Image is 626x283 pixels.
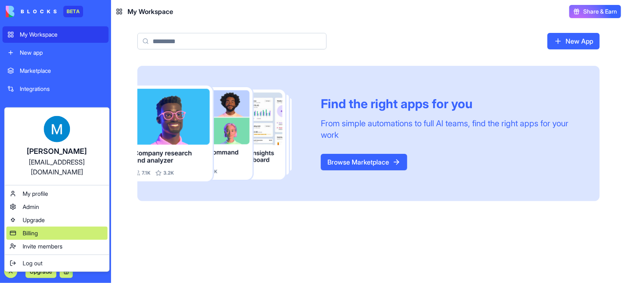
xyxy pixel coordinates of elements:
span: Log out [23,259,42,267]
span: Billing [23,229,38,237]
span: Recent [2,110,109,117]
span: Admin [23,203,39,211]
a: [PERSON_NAME][EMAIL_ADDRESS][DOMAIN_NAME] [6,109,107,183]
a: Upgrade [6,213,107,227]
img: ACg8ocK9e9G3_W9huT4NhCFdw8orqQdaqyBvXTc_VfFrNdw-nGwxjA=s96-c [44,116,70,142]
a: Admin [6,200,107,213]
span: Upgrade [23,216,45,224]
span: My profile [23,190,48,198]
span: Invite members [23,242,63,251]
a: Invite members [6,240,107,253]
div: [EMAIL_ADDRESS][DOMAIN_NAME] [13,157,101,177]
div: [PERSON_NAME] [13,146,101,157]
a: Billing [6,227,107,240]
a: My profile [6,187,107,200]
